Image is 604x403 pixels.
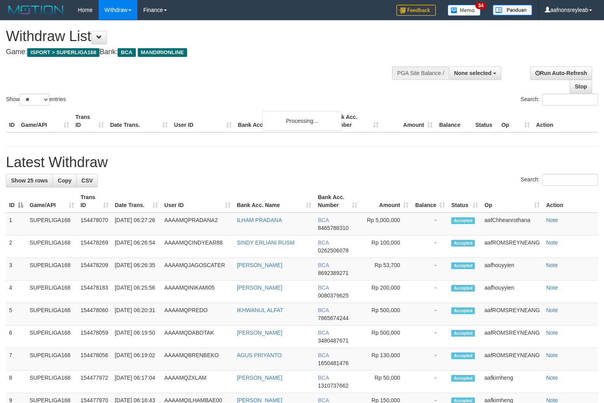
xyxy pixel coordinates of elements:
[360,281,412,303] td: Rp 200,000
[472,110,498,132] th: Status
[546,375,558,381] a: Note
[26,303,77,326] td: SUPERLIGA168
[77,213,112,235] td: 154478070
[77,235,112,258] td: 154478269
[26,326,77,348] td: SUPERLIGA168
[360,303,412,326] td: Rp 500,000
[543,190,598,213] th: Action
[315,190,360,213] th: Bank Acc. Number: activate to sort column ascending
[412,303,448,326] td: -
[318,315,349,321] span: Copy 7865674244 to clipboard
[412,213,448,235] td: -
[546,330,558,336] a: Note
[454,70,491,76] span: None selected
[546,284,558,291] a: Note
[237,262,282,268] a: [PERSON_NAME]
[546,239,558,246] a: Note
[161,371,234,393] td: AAAAMQZXLAM
[11,177,48,184] span: Show 25 rows
[26,190,77,213] th: Game/API: activate to sort column ascending
[481,213,543,235] td: aafChheanrothana
[448,190,481,213] th: Status: activate to sort column ascending
[161,326,234,348] td: AAAAMQDABOTAK
[6,154,598,170] h1: Latest Withdraw
[6,235,26,258] td: 2
[318,375,329,381] span: BCA
[530,66,592,80] a: Run Auto-Refresh
[161,235,234,258] td: AAAAMQCINDYEAR88
[77,348,112,371] td: 154478056
[451,352,475,359] span: Accepted
[81,177,93,184] span: CSV
[451,307,475,314] span: Accepted
[112,303,161,326] td: [DATE] 06:20:31
[112,235,161,258] td: [DATE] 06:26:54
[77,326,112,348] td: 154478059
[58,177,71,184] span: Copy
[237,239,294,246] a: SINDY ERLIANI RUSM
[360,371,412,393] td: Rp 50,000
[234,190,315,213] th: Bank Acc. Name: activate to sort column ascending
[72,110,107,132] th: Trans ID
[318,284,329,291] span: BCA
[451,375,475,382] span: Accepted
[546,262,558,268] a: Note
[112,258,161,281] td: [DATE] 06:26:35
[318,382,349,389] span: Copy 1310737662 to clipboard
[451,240,475,247] span: Accepted
[26,235,77,258] td: SUPERLIGA168
[77,281,112,303] td: 154478183
[237,284,282,291] a: [PERSON_NAME]
[328,110,382,132] th: Bank Acc. Number
[77,303,112,326] td: 154478060
[112,281,161,303] td: [DATE] 06:25:56
[451,217,475,224] span: Accepted
[161,190,234,213] th: User ID: activate to sort column ascending
[161,348,234,371] td: AAAAMQBRENBEKO
[360,258,412,281] td: Rp 53,700
[546,217,558,223] a: Note
[77,371,112,393] td: 154477972
[237,352,282,358] a: AGUS PRIYANTO
[318,307,329,313] span: BCA
[161,303,234,326] td: AAAAMQPREDO
[6,94,66,105] label: Show entries
[451,262,475,269] span: Accepted
[318,239,329,246] span: BCA
[318,217,329,223] span: BCA
[318,352,329,358] span: BCA
[235,110,328,132] th: Bank Acc. Name
[27,48,99,57] span: ISPORT > SUPERLIGA168
[392,66,449,80] div: PGA Site Balance /
[6,326,26,348] td: 6
[360,213,412,235] td: Rp 5,000,000
[26,371,77,393] td: SUPERLIGA168
[76,174,98,187] a: CSV
[77,190,112,213] th: Trans ID: activate to sort column ascending
[449,66,501,80] button: None selected
[360,348,412,371] td: Rp 130,000
[6,348,26,371] td: 7
[412,281,448,303] td: -
[318,337,349,344] span: Copy 3480487671 to clipboard
[6,213,26,235] td: 1
[448,5,481,16] img: Button%20Memo.svg
[6,281,26,303] td: 4
[6,303,26,326] td: 5
[412,258,448,281] td: -
[237,307,283,313] a: IKHWANUL ALFAT
[112,371,161,393] td: [DATE] 06:17:04
[26,213,77,235] td: SUPERLIGA168
[542,174,598,186] input: Search:
[360,190,412,213] th: Amount: activate to sort column ascending
[570,80,592,93] a: Stop
[318,360,349,366] span: Copy 1650481476 to clipboard
[18,110,72,132] th: Game/API
[6,174,53,187] a: Show 25 rows
[318,270,349,276] span: Copy 8692389271 to clipboard
[118,48,135,57] span: BCA
[6,4,66,16] img: MOTION_logo.png
[436,110,472,132] th: Balance
[481,348,543,371] td: aafROMSREYNEANG
[521,174,598,186] label: Search:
